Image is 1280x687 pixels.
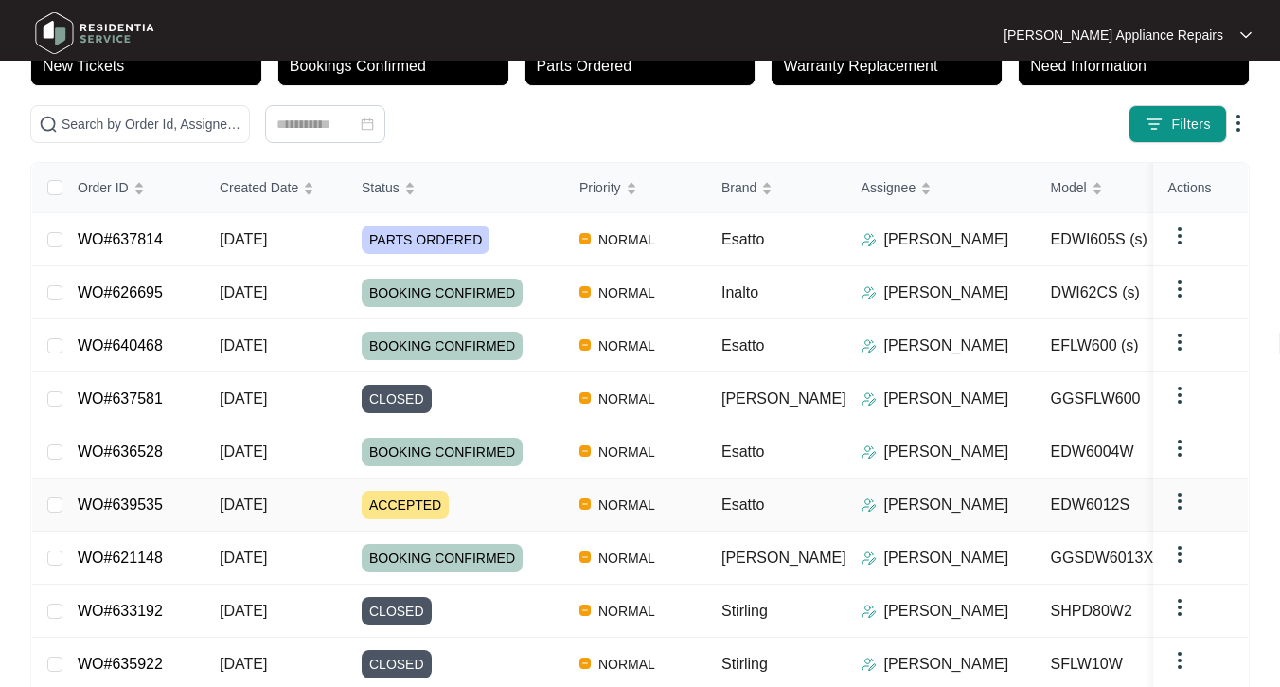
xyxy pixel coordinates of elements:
[1153,163,1248,213] th: Actions
[362,650,432,678] span: CLOSED
[721,603,768,619] span: Stirling
[220,603,267,619] span: [DATE]
[579,445,591,457] img: Vercel Logo
[1036,319,1225,372] td: EFLW600 (s)
[220,550,267,566] span: [DATE]
[706,163,846,213] th: Brand
[1240,30,1252,40] img: dropdown arrow
[204,163,347,213] th: Created Date
[1036,425,1225,479] td: EDW6004W
[1227,112,1250,135] img: dropdown arrow
[362,385,432,413] span: CLOSED
[78,177,129,198] span: Order ID
[362,332,523,360] span: BOOKING CONFIRMED
[1129,105,1227,143] button: filter iconFilters
[362,226,489,254] span: PARTS ORDERED
[1168,543,1191,566] img: dropdown arrow
[78,337,163,353] a: WO#640468
[1168,278,1191,300] img: dropdown arrow
[591,547,663,569] span: NORMAL
[564,163,706,213] th: Priority
[721,497,764,513] span: Esatto
[220,284,267,300] span: [DATE]
[591,494,663,516] span: NORMAL
[1036,585,1225,638] td: SHPD80W2
[846,163,1036,213] th: Assignee
[1051,177,1087,198] span: Model
[579,551,591,563] img: Vercel Logo
[579,658,591,669] img: Vercel Logo
[78,284,163,300] a: WO#626695
[1036,479,1225,532] td: EDW6012S
[1036,266,1225,319] td: DWI62CS (s)
[591,281,663,304] span: NORMAL
[721,177,756,198] span: Brand
[362,597,432,625] span: CLOSED
[862,551,877,566] img: Assigner Icon
[362,438,523,466] span: BOOKING CONFIRMED
[884,228,1009,251] p: [PERSON_NAME]
[1171,115,1211,135] span: Filters
[721,284,758,300] span: Inalto
[783,55,1002,78] p: Warranty Replacement
[220,390,267,407] span: [DATE]
[884,547,1009,569] p: [PERSON_NAME]
[220,177,298,198] span: Created Date
[591,653,663,676] span: NORMAL
[220,337,267,353] span: [DATE]
[78,443,163,460] a: WO#636528
[884,494,1009,516] p: [PERSON_NAME]
[862,177,916,198] span: Assignee
[362,544,523,572] span: BOOKING CONFIRMED
[78,231,163,247] a: WO#637814
[220,497,267,513] span: [DATE]
[721,656,768,672] span: Stirling
[62,114,241,135] input: Search by Order Id, Assignee Name, Customer Name, Brand and Model
[579,286,591,298] img: Vercel Logo
[862,657,877,672] img: Assigner Icon
[591,600,663,623] span: NORMAL
[884,653,1009,676] p: [PERSON_NAME]
[220,231,267,247] span: [DATE]
[1036,163,1225,213] th: Model
[579,177,621,198] span: Priority
[862,604,877,619] img: Assigner Icon
[579,605,591,616] img: Vercel Logo
[579,498,591,510] img: Vercel Logo
[884,334,1009,357] p: [PERSON_NAME]
[28,5,161,62] img: residentia service logo
[290,55,508,78] p: Bookings Confirmed
[362,279,523,307] span: BOOKING CONFIRMED
[591,334,663,357] span: NORMAL
[579,233,591,244] img: Vercel Logo
[1168,225,1191,247] img: dropdown arrow
[78,603,163,619] a: WO#633192
[1168,437,1191,460] img: dropdown arrow
[78,390,163,407] a: WO#637581
[1036,532,1225,585] td: GGSDW6013X
[78,497,163,513] a: WO#639535
[721,390,846,407] span: [PERSON_NAME]
[1036,372,1225,425] td: GGSFLW600
[721,443,764,460] span: Esatto
[1036,213,1225,266] td: EDWI605S (s)
[78,656,163,672] a: WO#635922
[721,231,764,247] span: Esatto
[884,441,1009,463] p: [PERSON_NAME]
[579,392,591,404] img: Vercel Logo
[220,443,267,460] span: [DATE]
[884,388,1009,410] p: [PERSON_NAME]
[591,388,663,410] span: NORMAL
[220,656,267,672] span: [DATE]
[591,228,663,251] span: NORMAL
[862,285,877,300] img: Assigner Icon
[1145,115,1164,134] img: filter icon
[862,444,877,460] img: Assigner Icon
[884,281,1009,304] p: [PERSON_NAME]
[362,177,400,198] span: Status
[1168,331,1191,353] img: dropdown arrow
[884,600,1009,623] p: [PERSON_NAME]
[862,497,877,513] img: Assigner Icon
[721,337,764,353] span: Esatto
[43,55,261,78] p: New Tickets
